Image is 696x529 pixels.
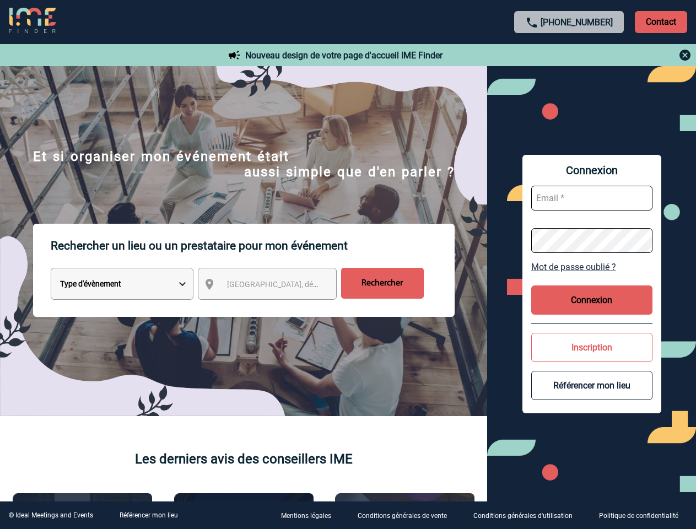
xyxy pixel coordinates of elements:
[590,510,696,521] a: Politique de confidentialité
[227,280,380,289] span: [GEOGRAPHIC_DATA], département, région...
[341,268,424,299] input: Rechercher
[281,512,331,520] p: Mentions légales
[120,511,178,519] a: Référencer mon lieu
[541,17,613,28] a: [PHONE_NUMBER]
[9,511,93,519] div: © Ideal Meetings and Events
[635,11,687,33] p: Contact
[531,262,652,272] a: Mot de passe oublié ?
[531,333,652,362] button: Inscription
[473,512,573,520] p: Conditions générales d'utilisation
[465,510,590,521] a: Conditions générales d'utilisation
[525,16,538,29] img: call-24-px.png
[349,510,465,521] a: Conditions générales de vente
[531,371,652,400] button: Référencer mon lieu
[599,512,678,520] p: Politique de confidentialité
[531,285,652,315] button: Connexion
[358,512,447,520] p: Conditions générales de vente
[531,186,652,210] input: Email *
[51,224,455,268] p: Rechercher un lieu ou un prestataire pour mon événement
[272,510,349,521] a: Mentions légales
[531,164,652,177] span: Connexion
